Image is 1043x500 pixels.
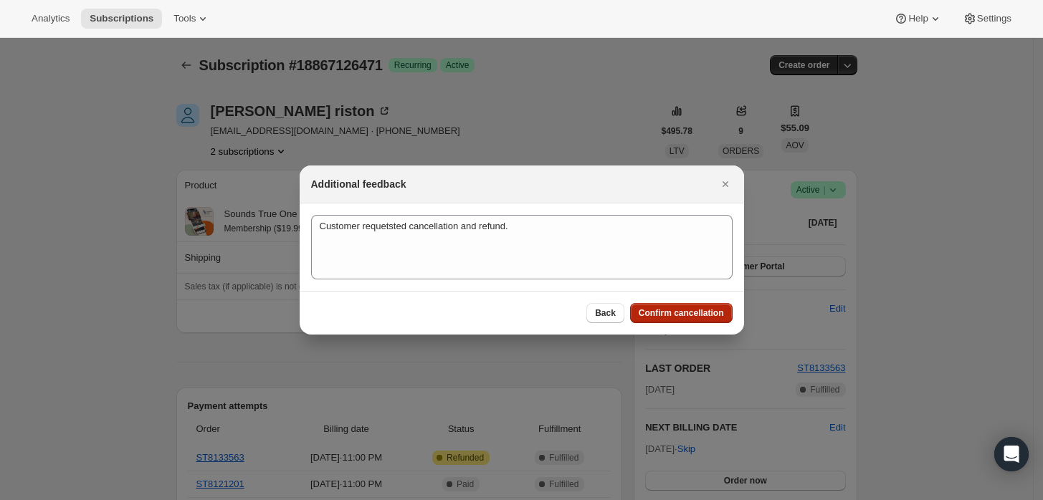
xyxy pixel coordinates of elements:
[715,174,735,194] button: Close
[81,9,162,29] button: Subscriptions
[954,9,1020,29] button: Settings
[90,13,153,24] span: Subscriptions
[32,13,70,24] span: Analytics
[908,13,928,24] span: Help
[586,303,624,323] button: Back
[311,177,406,191] h2: Additional feedback
[311,215,733,279] textarea: Customer requetsted cancellation and refund.
[23,9,78,29] button: Analytics
[165,9,219,29] button: Tools
[639,307,724,319] span: Confirm cancellation
[595,307,616,319] span: Back
[977,13,1011,24] span: Settings
[994,437,1029,471] div: Open Intercom Messenger
[630,303,733,323] button: Confirm cancellation
[885,9,951,29] button: Help
[173,13,196,24] span: Tools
